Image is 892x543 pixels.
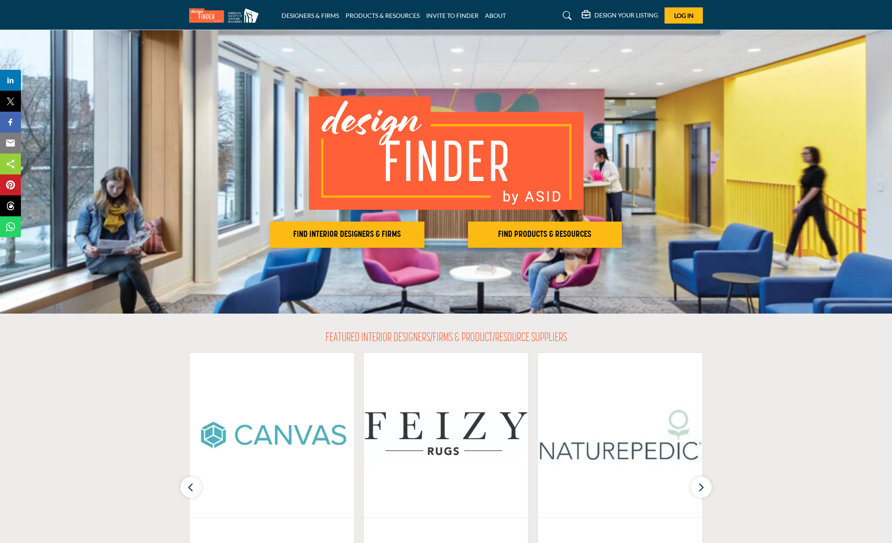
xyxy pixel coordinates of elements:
a: ABOUT [485,12,506,19]
span: Log In [674,12,694,19]
button: Log In [665,7,703,24]
img: Site Logo [189,8,263,23]
a: INVITE TO FINDER [426,12,478,19]
h5: DESIGN YOUR LISTING [594,11,658,19]
a: DESIGNERS & FIRMS [282,12,339,19]
img: image [309,96,583,210]
img: Feizy Import & Export [364,353,529,517]
a: Search [554,9,577,23]
img: Canvas [190,353,354,517]
a: PRODUCTS & RESOURCES [346,12,420,19]
div: DESIGN YOUR LISTING [582,10,658,21]
h2: FEATURED INTERIOR DESIGNERS/FIRMS & PRODUCT/RESOURCE SUPPLIERS [326,331,567,346]
h2: FIND PRODUCTS & RESOURCES [471,229,620,240]
button: FIND INTERIOR DESIGNERS & FIRMS [270,222,424,248]
button: FIND PRODUCTS & RESOURCES [468,222,622,248]
h2: FIND INTERIOR DESIGNERS & FIRMS [273,229,422,240]
img: Naturepedic [538,353,702,517]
